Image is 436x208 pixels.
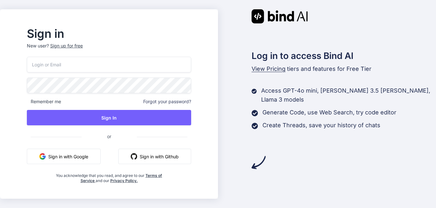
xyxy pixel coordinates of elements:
[261,86,436,104] p: Access GPT-4o mini, [PERSON_NAME] 3.5 [PERSON_NAME], Llama 3 models
[262,108,396,117] p: Generate Code, use Web Search, try code editor
[252,155,266,170] img: arrow
[252,9,308,23] img: Bind AI logo
[27,149,101,164] button: Sign in with Google
[54,169,164,183] div: You acknowledge that you read, and agree to our and our
[262,121,380,130] p: Create Threads, save your history of chats
[27,57,191,72] input: Login or Email
[252,49,436,62] h2: Log in to access Bind AI
[110,178,138,183] a: Privacy Policy.
[39,153,46,160] img: google
[27,110,191,125] button: Sign In
[131,153,137,160] img: github
[50,43,83,49] div: Sign up for free
[82,129,137,144] span: or
[81,173,162,183] a: Terms of Service
[27,98,61,105] span: Remember me
[27,29,191,39] h2: Sign in
[252,64,436,73] p: tiers and features for Free Tier
[118,149,191,164] button: Sign in with Github
[27,43,191,57] p: New user?
[252,65,285,72] span: View Pricing
[143,98,191,105] span: Forgot your password?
